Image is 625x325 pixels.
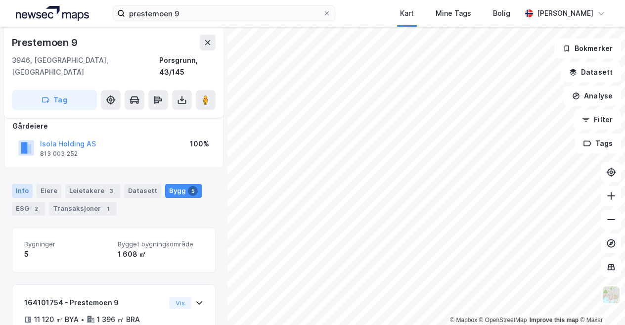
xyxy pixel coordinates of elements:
div: 5 [24,248,110,260]
div: Prestemoen 9 [12,35,80,50]
a: OpenStreetMap [479,317,527,324]
div: 3 [106,186,116,196]
button: Vis [169,297,191,309]
div: [PERSON_NAME] [537,7,593,19]
button: Analyse [564,86,621,106]
div: 3946, [GEOGRAPHIC_DATA], [GEOGRAPHIC_DATA] [12,54,159,78]
div: 2 [31,204,41,214]
div: 5 [188,186,198,196]
div: Kart [400,7,414,19]
span: Bygget bygningsområde [118,240,203,248]
div: Gårdeiere [12,120,215,132]
div: Mine Tags [436,7,471,19]
div: 1 608 ㎡ [118,248,203,260]
div: Porsgrunn, 43/145 [159,54,216,78]
div: Datasett [124,184,161,198]
div: Bolig [493,7,510,19]
div: • [81,316,85,324]
div: 813 003 252 [40,150,78,158]
span: Bygninger [24,240,110,248]
div: ESG [12,202,45,216]
div: Bygg [165,184,202,198]
input: Søk på adresse, matrikkel, gårdeiere, leietakere eller personer [125,6,323,21]
button: Tags [575,134,621,153]
div: 1 [103,204,113,214]
div: 164101754 - Prestemoen 9 [24,297,165,309]
button: Bokmerker [554,39,621,58]
button: Datasett [561,62,621,82]
div: Info [12,184,33,198]
iframe: Chat Widget [576,278,625,325]
img: logo.a4113a55bc3d86da70a041830d287a7e.svg [16,6,89,21]
a: Improve this map [530,317,579,324]
div: Transaksjoner [49,202,117,216]
button: Filter [574,110,621,130]
div: 100% [190,138,209,150]
button: Tag [12,90,97,110]
a: Mapbox [450,317,477,324]
div: Leietakere [65,184,120,198]
div: Eiere [37,184,61,198]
